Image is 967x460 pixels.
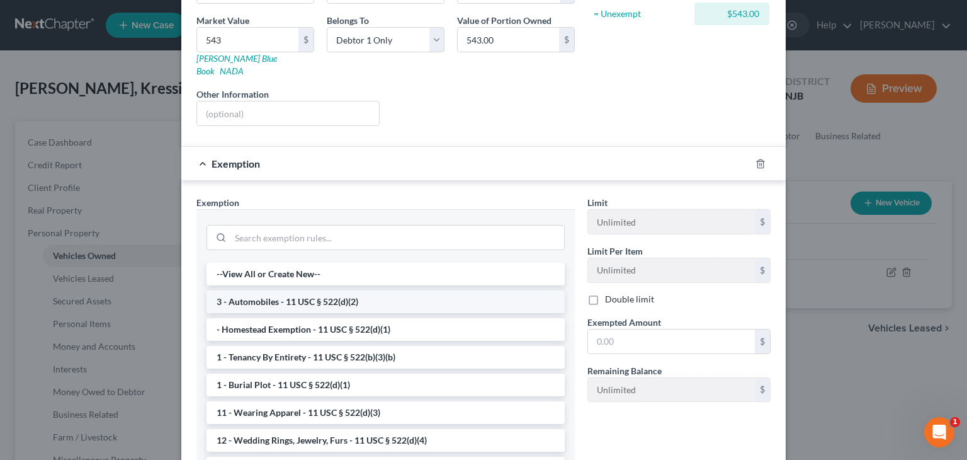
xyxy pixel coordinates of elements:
[206,318,565,341] li: - Homestead Exemption - 11 USC § 522(d)(1)
[206,374,565,396] li: 1 - Burial Plot - 11 USC § 522(d)(1)
[588,378,755,402] input: --
[594,8,689,20] div: = Unexempt
[196,53,277,76] a: [PERSON_NAME] Blue Book
[755,258,770,282] div: $
[924,417,954,447] iframe: Intercom live chat
[605,293,654,306] label: Double limit
[588,330,755,354] input: 0.00
[298,28,314,52] div: $
[704,8,759,20] div: $543.00
[588,210,755,234] input: --
[588,258,755,282] input: --
[755,378,770,402] div: $
[197,101,379,125] input: (optional)
[587,244,643,258] label: Limit Per Item
[587,364,662,377] label: Remaining Balance
[206,429,565,452] li: 12 - Wedding Rings, Jewelry, Furs - 11 USC § 522(d)(4)
[206,263,565,285] li: --View All or Create New--
[458,28,559,52] input: 0.00
[950,417,960,427] span: 1
[206,290,565,313] li: 3 - Automobiles - 11 USC § 522(d)(2)
[755,210,770,234] div: $
[197,28,298,52] input: 0.00
[220,66,244,76] a: NADA
[196,14,249,27] label: Market Value
[587,317,661,328] span: Exempted Amount
[559,28,574,52] div: $
[457,14,551,27] label: Value of Portion Owned
[206,401,565,424] li: 11 - Wearing Apparel - 11 USC § 522(d)(3)
[587,197,608,208] span: Limit
[196,88,269,101] label: Other Information
[212,158,260,170] span: Exemption
[230,226,564,250] input: Search exemption rules...
[206,346,565,369] li: 1 - Tenancy By Entirety - 11 USC § 522(b)(3)(b)
[755,330,770,354] div: $
[196,197,239,208] span: Exemption
[327,15,369,26] span: Belongs To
